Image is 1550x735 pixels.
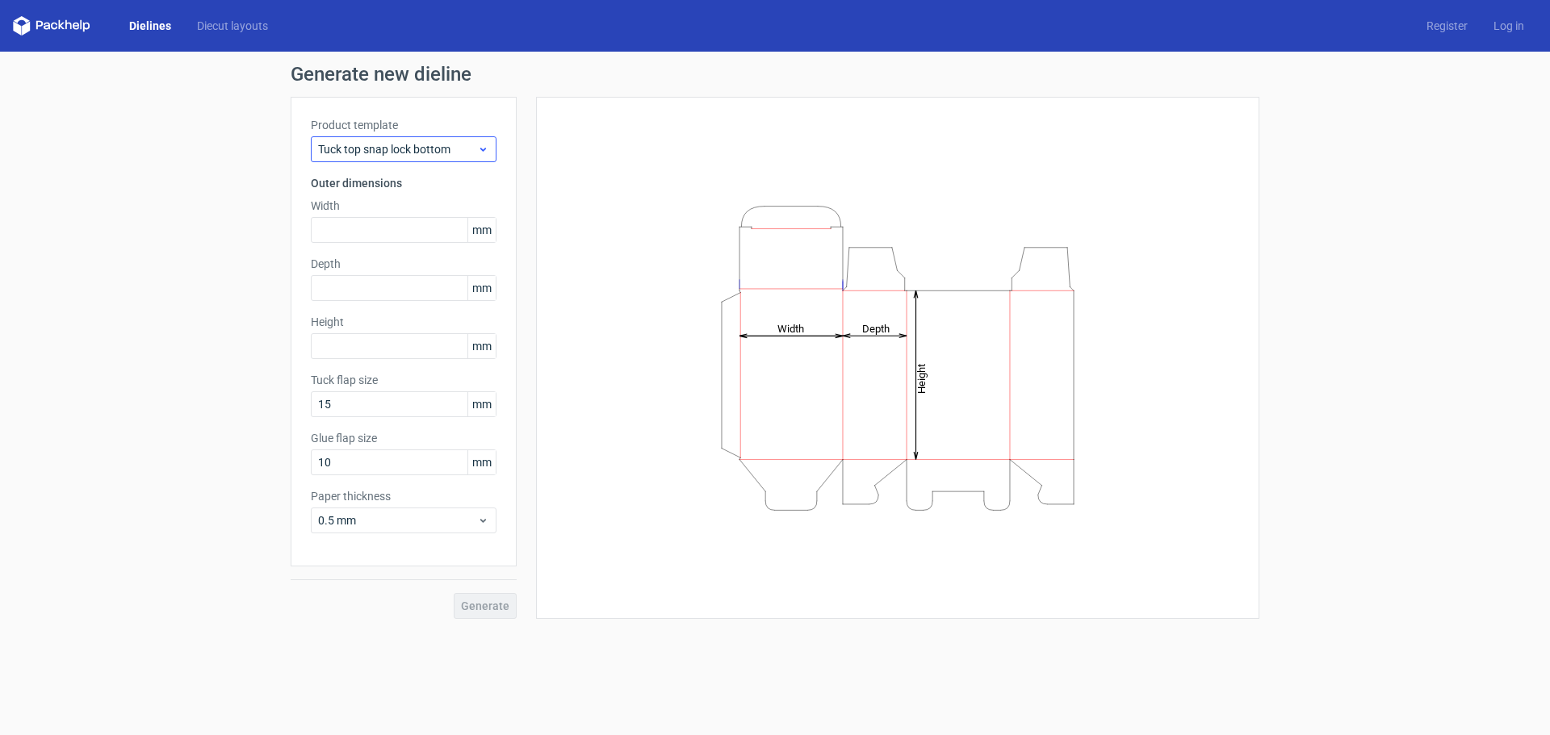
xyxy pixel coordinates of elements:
span: mm [467,218,496,242]
span: 0.5 mm [318,512,477,528]
h1: Generate new dieline [291,65,1259,84]
a: Log in [1481,18,1537,34]
span: mm [467,334,496,358]
label: Height [311,314,496,330]
a: Diecut layouts [184,18,281,34]
label: Depth [311,256,496,272]
label: Glue flap size [311,430,496,446]
h3: Outer dimensions [311,175,496,191]
span: Tuck top snap lock bottom [318,141,477,157]
span: mm [467,276,496,300]
span: mm [467,392,496,416]
label: Width [311,198,496,214]
tspan: Height [915,363,928,393]
a: Dielines [116,18,184,34]
a: Register [1414,18,1481,34]
span: mm [467,450,496,474]
label: Tuck flap size [311,372,496,388]
tspan: Width [777,322,804,334]
tspan: Depth [862,322,890,334]
label: Product template [311,117,496,133]
label: Paper thickness [311,488,496,504]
